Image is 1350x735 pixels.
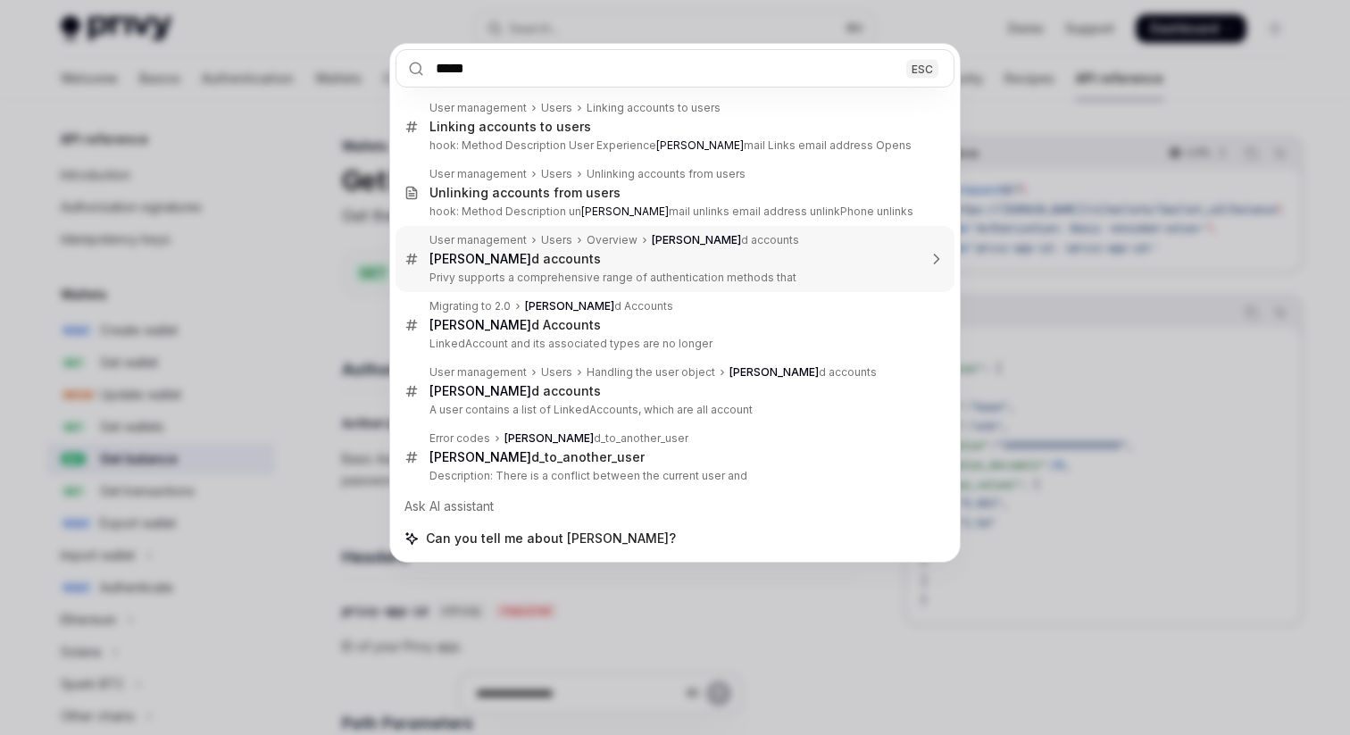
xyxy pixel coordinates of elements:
[541,233,572,247] div: Users
[429,185,621,201] div: Unlinking accounts from users
[587,101,721,115] div: Linking accounts to users
[429,299,511,313] div: Migrating to 2.0
[429,317,531,332] b: [PERSON_NAME]
[429,365,527,380] div: User management
[525,299,673,313] div: d Accounts
[426,530,676,547] span: Can you tell me about [PERSON_NAME]?
[429,383,601,399] div: d accounts
[587,167,746,181] div: Unlinking accounts from users
[429,138,917,153] p: hook: Method Description User Experience mail Links email address Opens
[429,251,531,266] b: [PERSON_NAME]
[429,469,917,483] p: Description: There is a conflict between the current user and
[396,490,954,522] div: Ask AI assistant
[525,299,614,313] b: [PERSON_NAME]
[429,271,917,285] p: Privy supports a comprehensive range of authentication methods that
[429,317,601,333] div: d Accounts
[429,449,645,465] div: d_to_another_user
[504,431,594,445] b: [PERSON_NAME]
[429,119,591,135] div: Linking accounts to users
[429,101,527,115] div: User management
[587,233,637,247] div: Overview
[541,365,572,380] div: Users
[429,431,490,446] div: Error codes
[429,205,917,219] p: hook: Method Description un mail unlinks email address unlinkPhone unlinks
[429,403,917,417] p: A user contains a list of LinkedAccounts, which are all account
[429,383,531,398] b: [PERSON_NAME]
[504,431,688,446] div: d_to_another_user
[429,449,531,464] b: [PERSON_NAME]
[656,138,744,152] b: [PERSON_NAME]
[541,167,572,181] div: Users
[729,365,877,380] div: d accounts
[587,365,715,380] div: Handling the user object
[652,233,741,246] b: [PERSON_NAME]
[729,365,819,379] b: [PERSON_NAME]
[581,205,669,218] b: [PERSON_NAME]
[429,233,527,247] div: User management
[541,101,572,115] div: Users
[429,167,527,181] div: User management
[429,251,601,267] div: d accounts
[906,59,938,78] div: ESC
[652,233,799,247] div: d accounts
[429,337,917,351] p: LinkedAccount and its associated types are no longer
